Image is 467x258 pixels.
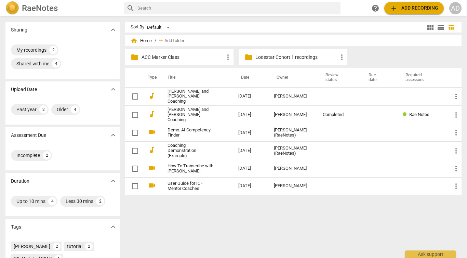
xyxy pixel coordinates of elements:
a: User Guide for ICF Mentor Coaches [168,181,214,191]
div: 2 [39,105,48,114]
span: more_vert [452,165,460,173]
div: Less 30 mins [66,198,93,205]
th: Date [233,68,268,87]
div: 4 [52,60,60,68]
span: Add folder [164,38,184,43]
p: Lodestar Cohort 1 recordings [255,54,338,61]
th: Due date [360,68,397,87]
span: / [155,38,156,43]
button: Show more [108,176,118,186]
p: Duration [11,178,29,185]
div: Past year [16,106,37,113]
button: Show more [108,222,118,232]
div: [PERSON_NAME] [274,112,312,117]
th: Type [142,68,159,87]
td: [DATE] [233,106,268,124]
span: more_vert [452,147,460,155]
th: Title [159,68,233,87]
span: add [158,37,164,44]
button: Show more [108,130,118,140]
button: Show more [108,84,118,94]
div: 4 [48,197,56,205]
span: audiotrack [148,146,156,154]
div: 2 [53,243,61,250]
span: view_list [437,23,445,31]
div: Up to 10 mins [16,198,45,205]
a: How To Transcribe with [PERSON_NAME] [168,164,214,174]
span: expand_more [109,177,117,185]
td: [DATE] [233,124,268,142]
p: Assessment Due [11,132,46,139]
button: Table view [446,22,456,33]
a: Help [369,2,382,14]
span: Rae Notes [409,112,429,117]
td: [DATE] [233,160,268,177]
span: audiotrack [148,110,156,118]
span: videocam [148,128,156,136]
span: folder [131,53,139,61]
button: Show more [108,25,118,35]
th: Required assessors [397,68,446,87]
a: [PERSON_NAME] and [PERSON_NAME] Coaching [168,107,214,122]
span: expand_more [109,26,117,34]
div: Older [57,106,68,113]
a: [PERSON_NAME] and [PERSON_NAME] Coaching [168,89,214,104]
span: Review status: completed [403,112,409,117]
div: 2 [49,46,57,54]
div: [PERSON_NAME] [274,94,312,99]
input: Search [137,3,338,14]
div: [PERSON_NAME] [14,243,50,250]
span: expand_more [109,131,117,139]
div: tutorial [67,243,82,250]
a: LogoRaeNotes [5,1,118,15]
span: add [390,4,398,12]
span: Add recording [390,4,438,12]
span: more_vert [452,129,460,137]
td: [DATE] [233,87,268,106]
span: help [371,4,379,12]
div: 2 [96,197,104,205]
button: AD [449,2,462,14]
div: 2 [43,151,51,159]
p: Upload Date [11,86,37,93]
p: Tags [11,223,21,231]
div: [PERSON_NAME] [274,166,312,171]
div: [PERSON_NAME] (RaeNotes) [274,128,312,138]
span: expand_more [109,85,117,93]
td: [DATE] [233,142,268,160]
td: [DATE] [233,177,268,195]
span: home [131,37,137,44]
h2: RaeNotes [22,3,58,13]
span: search [126,4,135,12]
div: Incomplete [16,152,40,159]
span: more_vert [224,53,232,61]
div: Default [147,22,172,33]
span: videocam [148,164,156,172]
button: Upload [384,2,444,14]
img: Logo [5,1,19,15]
div: Shared with me [16,60,49,67]
div: My recordings [16,47,46,53]
p: ACC Marker Class [142,54,224,61]
span: Home [131,37,152,44]
span: audiotrack [148,92,156,100]
span: view_module [426,23,435,31]
p: Sharing [11,26,27,34]
th: Review status [317,68,360,87]
a: Demo: AI Competency Finder [168,128,214,138]
span: more_vert [452,92,460,101]
span: folder [244,53,253,61]
a: Coaching Demonstration (Example) [168,143,214,158]
button: List view [436,22,446,33]
span: more_vert [452,182,460,190]
th: Owner [268,68,317,87]
span: expand_more [109,223,117,231]
button: Tile view [425,22,436,33]
div: Sort By [131,25,144,30]
div: 4 [71,105,79,114]
div: [PERSON_NAME] (RaeNotes) [274,146,312,156]
div: Ask support [405,250,456,258]
div: 2 [85,243,93,250]
span: more_vert [452,111,460,119]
